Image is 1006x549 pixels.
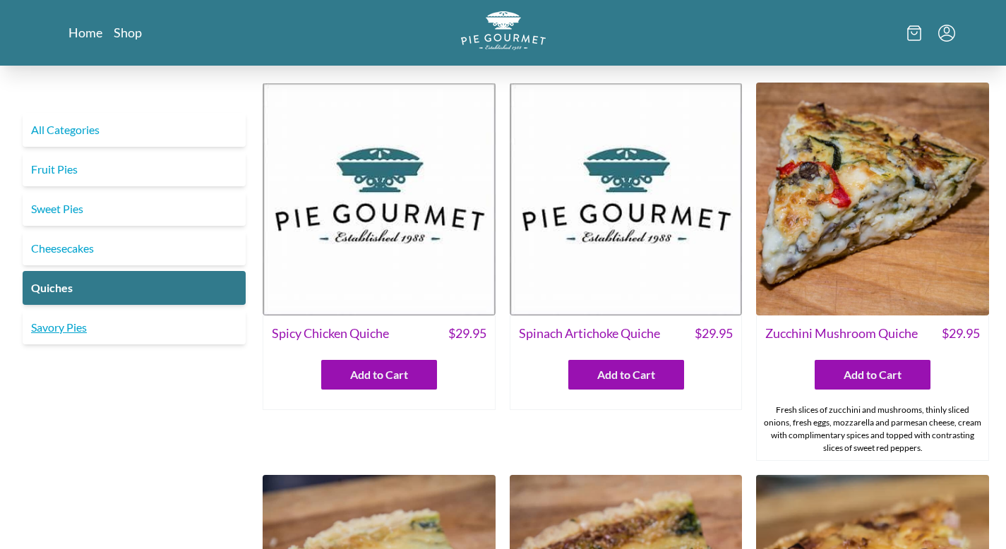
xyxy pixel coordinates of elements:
a: Shop [114,24,142,41]
img: Spinach Artichoke Quiche [510,83,743,315]
div: Fresh slices of zucchini and mushrooms, thinly sliced onions, fresh eggs, mozzarella and parmesan... [757,398,988,460]
a: Quiches [23,271,246,305]
span: $ 29.95 [942,324,980,343]
img: Spicy Chicken Quiche [263,83,496,315]
img: Zucchini Mushroom Quiche [756,83,989,315]
span: $ 29.95 [695,324,733,343]
span: Spicy Chicken Quiche [272,324,389,343]
a: Cheesecakes [23,231,246,265]
span: Add to Cart [350,366,408,383]
button: Add to Cart [815,360,930,390]
span: $ 29.95 [448,324,486,343]
a: All Categories [23,113,246,147]
a: Logo [461,11,546,54]
a: Home [68,24,102,41]
button: Add to Cart [568,360,684,390]
button: Add to Cart [321,360,437,390]
span: Spinach Artichoke Quiche [519,324,660,343]
span: Add to Cart [844,366,902,383]
a: Sweet Pies [23,192,246,226]
span: Zucchini Mushroom Quiche [765,324,918,343]
a: Savory Pies [23,310,246,344]
span: Add to Cart [597,366,655,383]
button: Menu [938,25,955,42]
img: logo [461,11,546,50]
a: Fruit Pies [23,152,246,186]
